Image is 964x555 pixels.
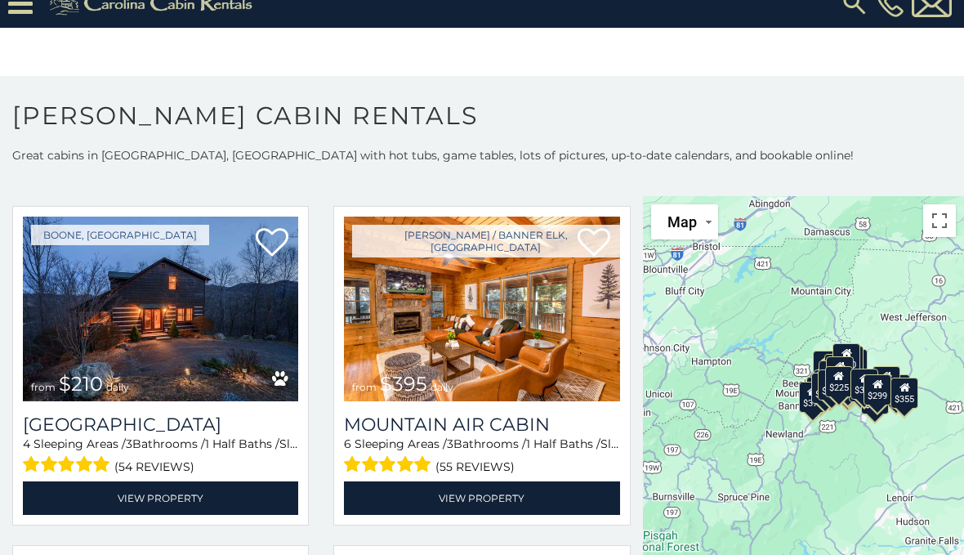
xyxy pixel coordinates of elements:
a: Willow Valley View from $210 daily [23,217,298,401]
span: (55 reviews) [435,456,515,477]
div: $375 [799,381,827,412]
h3: Willow Valley View [23,414,298,436]
span: 4 [23,436,30,451]
div: $325 [811,372,839,403]
div: Sleeping Areas / Bathrooms / Sleeps: [344,436,619,477]
a: Add to favorites [256,226,288,261]
span: from [352,381,377,393]
span: Map [667,213,697,231]
span: from [31,381,56,393]
span: 3 [126,436,132,451]
img: Willow Valley View [23,217,298,401]
div: $395 [818,369,846,401]
div: $355 [891,378,919,409]
div: $210 [827,356,855,387]
img: Mountain Air Cabin [344,217,619,401]
div: $315 [834,371,862,402]
div: $930 [873,366,900,397]
a: [GEOGRAPHIC_DATA] [23,414,298,436]
a: View Property [23,481,298,515]
span: $210 [59,372,103,396]
div: $635 [813,351,841,382]
a: Mountain Air Cabin from $395 daily [344,217,619,401]
div: $225 [825,366,853,397]
a: Mountain Air Cabin [344,414,619,436]
a: [PERSON_NAME] / Banner Elk, [GEOGRAPHIC_DATA] [352,225,619,257]
div: $350 [861,383,889,414]
span: daily [431,381,453,393]
a: View Property [344,481,619,515]
div: $299 [864,374,891,405]
div: $380 [851,368,879,399]
span: 3 [447,436,453,451]
button: Change map style [651,204,718,239]
button: Toggle fullscreen view [923,204,956,237]
div: $320 [833,342,861,374]
span: 1 Half Baths / [205,436,279,451]
span: daily [106,381,129,393]
span: $395 [380,372,427,396]
span: 6 [344,436,351,451]
span: (54 reviews) [114,456,194,477]
a: Boone, [GEOGRAPHIC_DATA] [31,225,209,245]
div: Sleeping Areas / Bathrooms / Sleeps: [23,436,298,477]
span: 1 Half Baths / [526,436,600,451]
